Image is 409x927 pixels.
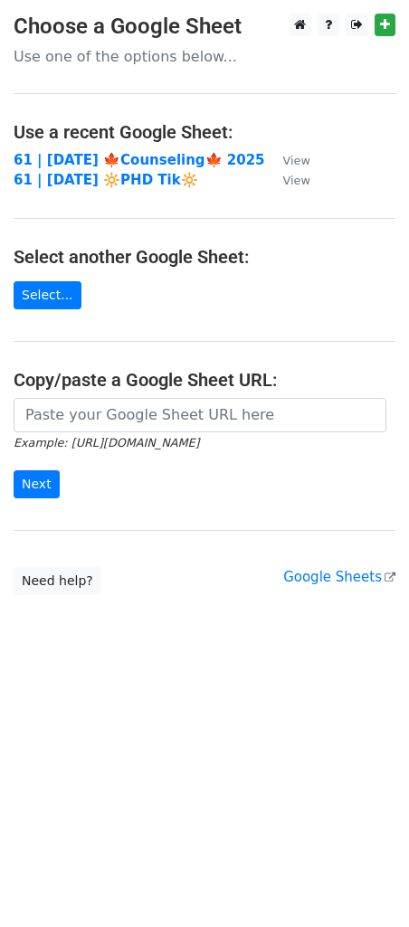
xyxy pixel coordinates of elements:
a: View [265,152,310,168]
a: Select... [14,281,81,309]
h4: Select another Google Sheet: [14,246,395,268]
a: View [265,172,310,188]
h4: Use a recent Google Sheet: [14,121,395,143]
a: 61 | [DATE] 🍁Counseling🍁 2025 [14,152,265,168]
h4: Copy/paste a Google Sheet URL: [14,369,395,391]
input: Paste your Google Sheet URL here [14,398,386,432]
a: 61 | [DATE] 🔆PHD Tik🔆 [14,172,198,188]
small: View [283,154,310,167]
a: Need help? [14,567,101,595]
small: Example: [URL][DOMAIN_NAME] [14,436,199,449]
a: Google Sheets [283,569,395,585]
input: Next [14,470,60,498]
small: View [283,174,310,187]
h3: Choose a Google Sheet [14,14,395,40]
p: Use one of the options below... [14,47,395,66]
